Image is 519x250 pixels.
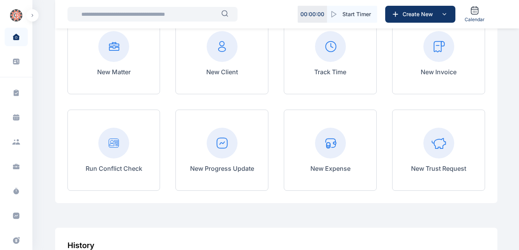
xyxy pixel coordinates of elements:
p: New Progress Update [190,164,254,173]
button: Create New [385,6,455,23]
p: 00 : 00 : 00 [300,10,324,18]
p: New Invoice [421,67,457,77]
p: Track Time [314,67,346,77]
p: New Expense [310,164,350,173]
span: Create New [399,10,440,18]
button: Start Timer [327,6,377,23]
p: Run Conflict Check [86,164,142,173]
span: Start Timer [342,10,371,18]
a: Calendar [462,3,488,26]
p: New Client [206,67,238,77]
span: Calendar [465,17,485,23]
p: New Matter [97,67,131,77]
p: New Trust Request [411,164,466,173]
